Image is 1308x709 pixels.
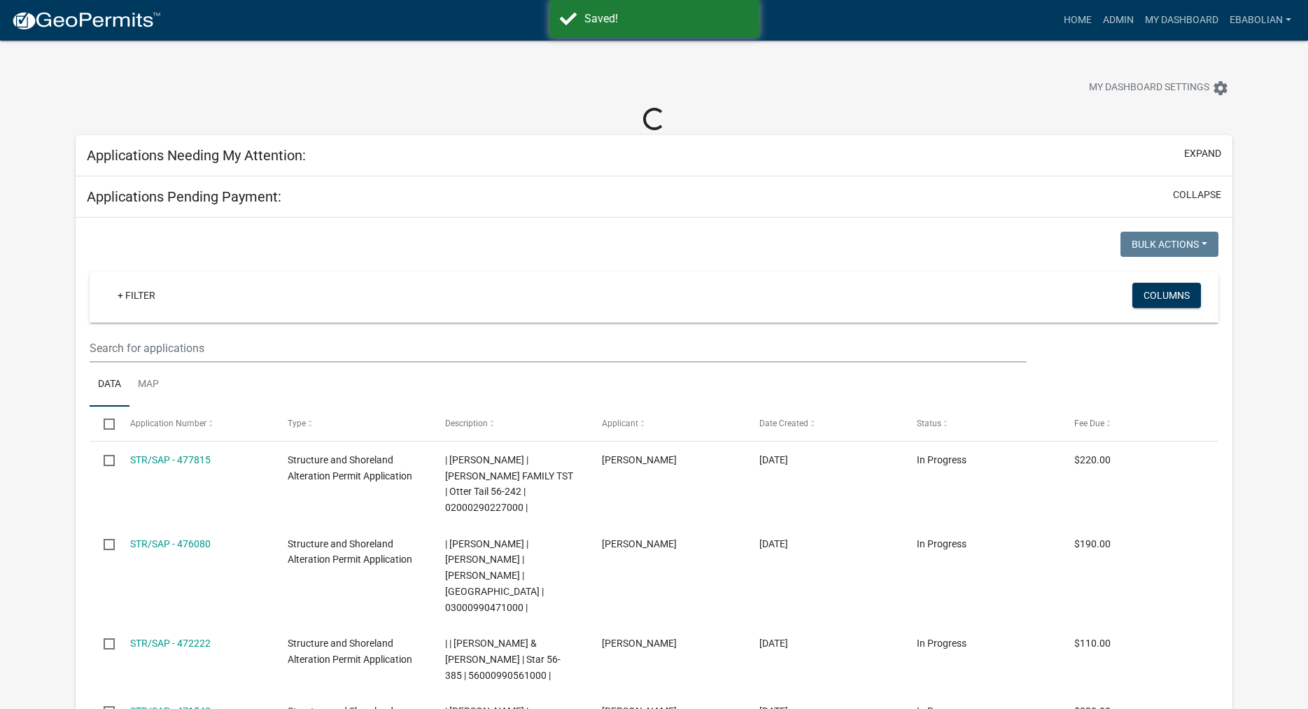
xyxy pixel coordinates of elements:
datatable-header-cell: Type [274,407,432,440]
span: $220.00 [1074,454,1111,465]
span: Structure and Shoreland Alteration Permit Application [288,454,412,482]
a: STR/SAP - 476080 [130,538,211,549]
button: My Dashboard Settingssettings [1078,74,1240,101]
span: $110.00 [1074,638,1111,649]
span: 09/12/2025 [759,454,788,465]
i: settings [1212,80,1229,97]
datatable-header-cell: Select [90,407,116,440]
span: In Progress [917,538,966,549]
span: 09/09/2025 [759,538,788,549]
span: Structure and Shoreland Alteration Permit Application [288,538,412,566]
span: $190.00 [1074,538,1111,549]
button: Bulk Actions [1120,232,1218,257]
span: Description [445,419,488,428]
a: STR/SAP - 477815 [130,454,211,465]
span: My Dashboard Settings [1089,80,1209,97]
datatable-header-cell: Application Number [117,407,274,440]
button: expand [1184,146,1221,161]
h5: Applications Needing My Attention: [87,147,306,164]
datatable-header-cell: Status [903,407,1061,440]
span: Structure and Shoreland Alteration Permit Application [288,638,412,665]
a: My Dashboard [1139,7,1224,34]
span: Application Number [130,419,206,428]
div: Saved! [584,10,749,27]
a: Data [90,363,129,407]
span: In Progress [917,638,966,649]
span: Type [288,419,306,428]
a: Map [129,363,167,407]
datatable-header-cell: Fee Due [1061,407,1218,440]
a: ebabolian [1224,7,1297,34]
datatable-header-cell: Description [431,407,589,440]
span: Kirk DuLac [602,454,677,465]
span: Joshua Thomas Ohman [602,538,677,549]
span: 09/02/2025 [759,638,788,649]
datatable-header-cell: Applicant [589,407,746,440]
span: Applicant [602,419,638,428]
span: In Progress [917,454,966,465]
input: Search for applications [90,334,1026,363]
a: Home [1058,7,1097,34]
span: Date Created [759,419,808,428]
datatable-header-cell: Date Created [746,407,903,440]
span: Stacy Roth [602,638,677,649]
span: | Eric Babolian | DULAC FAMILY TST | Otter Tail 56-242 | 02000290227000 | [445,454,573,513]
span: Fee Due [1074,419,1104,428]
a: STR/SAP - 472222 [130,638,211,649]
h5: Applications Pending Payment: [87,188,281,205]
span: Status [917,419,941,428]
a: + Filter [106,283,167,308]
button: Columns [1132,283,1201,308]
span: | | STACY L ROTH & STACEY C LEHR | Star 56-385 | 56000990561000 | [445,638,561,681]
span: | Elizabeth Plaster | JOSHUA T OHMANN | TIERRA T OHMANN | Otter Tail River | 03000990471000 | [445,538,544,613]
a: Admin [1097,7,1139,34]
button: collapse [1173,188,1221,202]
